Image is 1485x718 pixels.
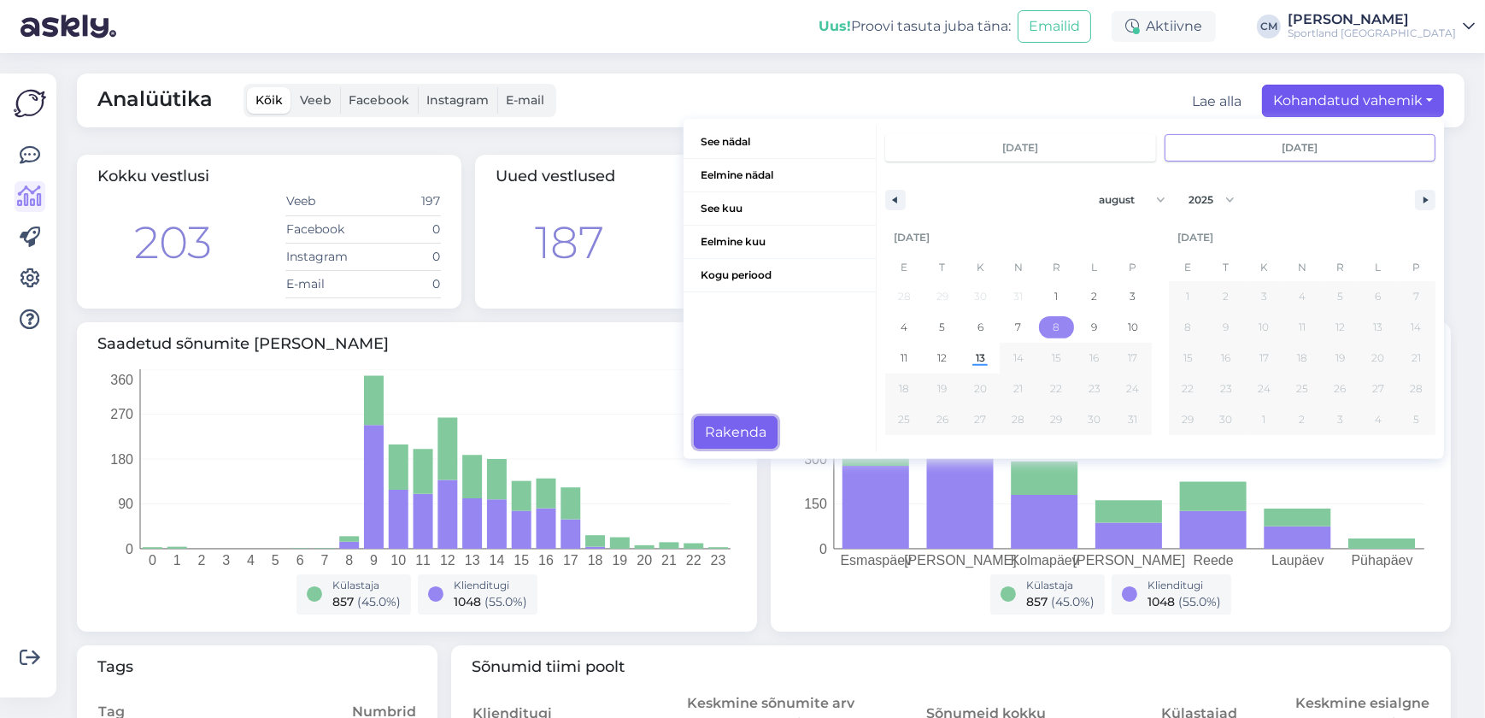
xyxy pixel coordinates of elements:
[961,343,1000,374] button: 13
[363,215,441,243] td: 0
[1037,374,1076,404] button: 22
[97,656,417,679] span: Tags
[1283,374,1322,404] button: 25
[1413,281,1419,312] span: 7
[1037,281,1076,312] button: 1
[1076,281,1114,312] button: 2
[1169,374,1207,404] button: 22
[886,135,1155,161] input: Early
[1207,254,1246,281] span: T
[1089,404,1101,435] span: 30
[1026,594,1048,609] span: 857
[1335,374,1347,404] span: 26
[961,404,1000,435] button: 27
[1051,404,1063,435] span: 29
[1113,404,1152,435] button: 31
[1223,312,1229,343] span: 9
[363,188,441,215] td: 197
[1113,343,1152,374] button: 17
[1128,404,1137,435] span: 31
[1013,343,1024,374] span: 14
[535,209,604,276] div: 187
[804,497,827,511] tspan: 150
[1220,374,1232,404] span: 23
[1397,254,1435,281] span: P
[285,243,363,270] td: Instagram
[1359,374,1398,404] button: 27
[1283,254,1322,281] span: N
[1372,343,1385,374] span: 20
[661,553,677,568] tspan: 21
[1169,281,1207,312] button: 1
[1147,578,1221,593] div: Klienditugi
[1245,343,1283,374] button: 17
[1245,374,1283,404] button: 24
[1012,404,1024,435] span: 28
[1183,343,1193,374] span: 15
[1076,343,1114,374] button: 16
[1000,343,1038,374] button: 14
[1258,374,1271,404] span: 24
[924,404,962,435] button: 26
[1245,254,1283,281] span: K
[454,578,527,593] div: Klienditugi
[1296,374,1308,404] span: 25
[1288,26,1456,40] div: Sportland [GEOGRAPHIC_DATA]
[686,553,701,568] tspan: 22
[1037,254,1076,281] span: R
[1335,312,1345,343] span: 12
[684,226,876,259] button: Eelmine kuu
[97,333,737,356] span: Saadetud sõnumite [PERSON_NAME]
[684,259,876,291] span: Kogu periood
[885,374,924,404] button: 18
[1397,281,1435,312] button: 7
[363,243,441,270] td: 0
[924,374,962,404] button: 19
[14,87,46,120] img: Askly Logo
[1051,374,1063,404] span: 22
[1073,553,1186,568] tspan: [PERSON_NAME]
[1207,343,1246,374] button: 16
[1376,281,1382,312] span: 6
[1037,312,1076,343] button: 8
[563,553,578,568] tspan: 17
[285,188,363,215] td: Veeb
[1297,343,1307,374] span: 18
[1412,312,1422,343] span: 14
[1337,281,1343,312] span: 5
[1223,281,1229,312] span: 2
[426,92,489,108] span: Instagram
[1259,343,1269,374] span: 17
[1245,281,1283,312] button: 3
[472,656,1430,679] span: Sõnumid tiimi poolt
[1321,254,1359,281] span: R
[415,553,431,568] tspan: 11
[977,312,983,343] span: 6
[1000,312,1038,343] button: 7
[1261,281,1267,312] span: 3
[939,312,945,343] span: 5
[149,553,156,568] tspan: 0
[924,312,962,343] button: 5
[937,343,947,374] span: 12
[1090,343,1100,374] span: 16
[506,92,544,108] span: E-mail
[1245,312,1283,343] button: 10
[1359,281,1398,312] button: 6
[904,553,1017,568] tspan: [PERSON_NAME]
[885,312,924,343] button: 4
[974,404,986,435] span: 27
[1412,343,1421,374] span: 21
[110,372,133,386] tspan: 360
[1321,312,1359,343] button: 12
[1192,91,1241,112] button: Lae alla
[937,374,947,404] span: 19
[173,553,181,568] tspan: 1
[1000,404,1038,435] button: 28
[819,541,827,556] tspan: 0
[1169,404,1207,435] button: 29
[901,312,907,343] span: 4
[1374,312,1383,343] span: 13
[1051,594,1095,609] span: ( 45.0 %)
